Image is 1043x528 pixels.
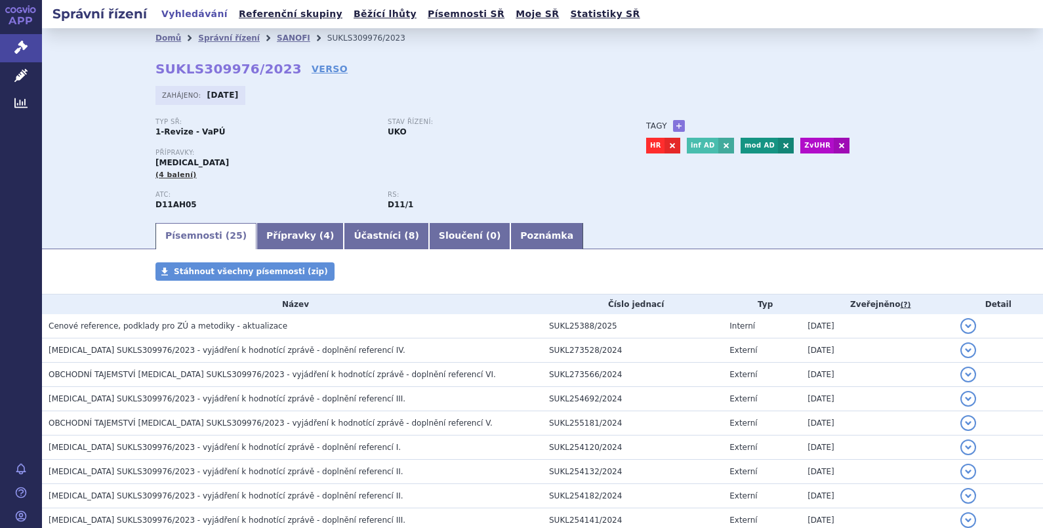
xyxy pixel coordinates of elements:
[49,491,403,500] span: DUPIXENT SUKLS309976/2023 - vyjádření k hodnotící zprávě - doplnění referencí II.
[542,460,723,484] td: SUKL254132/2024
[687,138,718,153] a: inf AD
[256,223,344,249] a: Přípravky (4)
[174,267,328,276] span: Stáhnout všechny písemnosti (zip)
[801,294,953,314] th: Zveřejněno
[155,149,620,157] p: Přípravky:
[800,138,834,153] a: ZvUHR
[729,516,757,525] span: Externí
[49,467,403,476] span: DUPIXENT SUKLS309976/2023 - vyjádření k hodnotící zprávě - doplnění referencí II.
[801,363,953,387] td: [DATE]
[162,90,203,100] span: Zahájeno:
[954,294,1043,314] th: Detail
[49,394,405,403] span: DUPIXENT SUKLS309976/2023 - vyjádření k hodnotící zprávě - doplnění referencí III.
[155,33,181,43] a: Domů
[323,230,330,241] span: 4
[729,370,757,379] span: Externí
[490,230,497,241] span: 0
[729,394,757,403] span: Externí
[960,488,976,504] button: detail
[801,338,953,363] td: [DATE]
[155,191,375,199] p: ATC:
[566,5,644,23] a: Statistiky SŘ
[542,436,723,460] td: SUKL254120/2024
[49,370,496,379] span: OBCHODNÍ TAJEMSTVÍ DUPIXENT SUKLS309976/2023 - vyjádření k hodnotící zprávě - doplnění referencí VI.
[673,120,685,132] a: +
[155,158,229,167] span: [MEDICAL_DATA]
[801,436,953,460] td: [DATE]
[155,127,225,136] strong: 1-Revize - VaPÚ
[157,5,232,23] a: Vyhledávání
[198,33,260,43] a: Správní řízení
[49,443,401,452] span: DUPIXENT SUKLS309976/2023 - vyjádření k hodnotící zprávě - doplnění referencí I.
[155,118,375,126] p: Typ SŘ:
[801,484,953,508] td: [DATE]
[542,411,723,436] td: SUKL255181/2024
[42,294,542,314] th: Název
[729,443,757,452] span: Externí
[960,512,976,528] button: detail
[49,418,493,428] span: OBCHODNÍ TAJEMSTVÍ DUPIXENT SUKLS309976/2023 - vyjádření k hodnotící zprávě - doplnění referencí V.
[960,439,976,455] button: detail
[542,363,723,387] td: SUKL273566/2024
[723,294,801,314] th: Typ
[729,346,757,355] span: Externí
[350,5,420,23] a: Běžící lhůty
[729,418,757,428] span: Externí
[49,346,405,355] span: DUPIXENT SUKLS309976/2023 - vyjádření k hodnotící zprávě - doplnění referencí IV.
[155,262,335,281] a: Stáhnout všechny písemnosti (zip)
[312,62,348,75] a: VERSO
[900,300,910,310] abbr: (?)
[49,516,405,525] span: DUPIXENT SUKLS309976/2023 - vyjádření k hodnotící zprávě - doplnění referencí III.
[542,314,723,338] td: SUKL25388/2025
[960,342,976,358] button: detail
[646,118,667,134] h3: Tagy
[542,387,723,411] td: SUKL254692/2024
[960,415,976,431] button: detail
[49,321,287,331] span: Cenové reference, podklady pro ZÚ a metodiky - aktualizace
[801,387,953,411] td: [DATE]
[42,5,157,23] h2: Správní řízení
[235,5,346,23] a: Referenční skupiny
[542,338,723,363] td: SUKL273528/2024
[344,223,428,249] a: Účastníci (8)
[960,391,976,407] button: detail
[960,367,976,382] button: detail
[207,91,239,100] strong: [DATE]
[960,318,976,334] button: detail
[960,464,976,479] button: detail
[409,230,415,241] span: 8
[801,460,953,484] td: [DATE]
[741,138,778,153] a: mod AD
[155,223,256,249] a: Písemnosti (25)
[729,491,757,500] span: Externí
[510,223,583,249] a: Poznámka
[542,484,723,508] td: SUKL254182/2024
[542,294,723,314] th: Číslo jednací
[729,321,755,331] span: Interní
[388,118,607,126] p: Stav řízení:
[230,230,242,241] span: 25
[801,411,953,436] td: [DATE]
[155,171,197,179] span: (4 balení)
[327,28,422,48] li: SUKLS309976/2023
[512,5,563,23] a: Moje SŘ
[801,314,953,338] td: [DATE]
[277,33,310,43] a: SANOFI
[646,138,665,153] a: HR
[729,467,757,476] span: Externí
[388,127,407,136] strong: UKO
[155,61,302,77] strong: SUKLS309976/2023
[388,200,413,209] strong: dupilumab
[388,191,607,199] p: RS:
[155,200,197,209] strong: DUPILUMAB
[429,223,510,249] a: Sloučení (0)
[424,5,508,23] a: Písemnosti SŘ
